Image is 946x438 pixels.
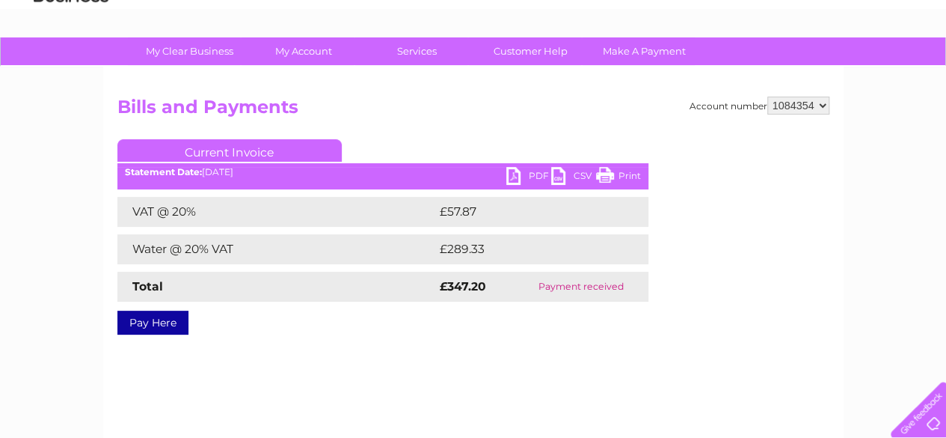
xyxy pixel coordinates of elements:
a: Make A Payment [583,37,706,65]
a: Energy [720,64,753,75]
a: My Account [242,37,365,65]
div: [DATE] [117,167,648,177]
h2: Bills and Payments [117,97,829,125]
td: £289.33 [436,234,622,264]
a: Blog [816,64,838,75]
img: logo.png [33,39,109,85]
a: Water [683,64,711,75]
a: Telecoms [762,64,807,75]
td: Water @ 20% VAT [117,234,436,264]
a: My Clear Business [128,37,251,65]
a: Pay Here [117,311,188,335]
td: VAT @ 20% [117,197,436,227]
div: Clear Business is a trading name of Verastar Limited (registered in [GEOGRAPHIC_DATA] No. 3667643... [120,8,827,73]
a: Log out [897,64,932,75]
a: PDF [506,167,551,189]
td: £57.87 [436,197,618,227]
strong: £347.20 [440,279,486,293]
a: Customer Help [469,37,592,65]
b: Statement Date: [125,166,202,177]
strong: Total [132,279,163,293]
a: Contact [847,64,883,75]
div: Account number [689,97,829,115]
a: Current Invoice [117,139,342,162]
a: Print [596,167,641,189]
a: 0333 014 3131 [664,7,767,26]
a: Services [355,37,479,65]
td: Payment received [514,272,648,302]
a: CSV [551,167,596,189]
